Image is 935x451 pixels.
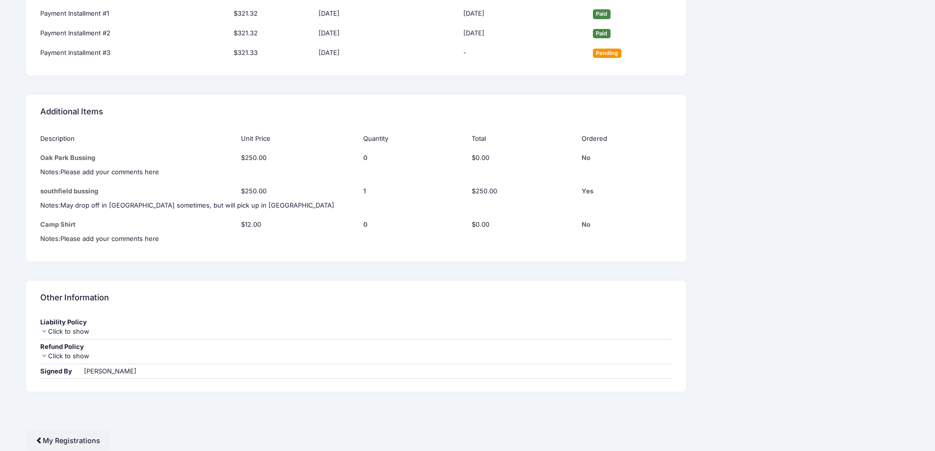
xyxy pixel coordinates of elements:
td: Oak Park Bussing [40,148,237,167]
a: My Registrations [26,430,110,451]
div: Click to show [40,351,672,361]
div: 0 [363,153,462,163]
div: 1 [363,186,462,196]
td: $321.32 [229,24,313,43]
td: $250.00 [237,148,359,167]
td: [DATE] [459,24,588,43]
h4: Other Information [40,284,109,312]
div: Liability Policy [40,318,672,327]
td: $0.00 [467,148,577,167]
td: [DATE] [314,4,459,24]
th: Quantity [358,129,467,148]
div: Yes [582,186,672,196]
td: $12.00 [237,215,359,234]
div: 0 [363,220,462,230]
div: No [582,153,672,163]
div: Signed By [40,367,82,376]
div: Click to show [40,327,672,337]
td: Notes: [40,167,672,182]
td: $250.00 [237,182,359,201]
div: Click Pencil to edit... [60,201,334,211]
td: Payment Installment #3 [40,43,229,63]
th: Ordered [577,129,671,148]
span: Pending [593,49,621,58]
th: Description [40,129,237,148]
td: Notes: [40,234,672,248]
td: Payment Installment #2 [40,24,229,43]
td: $321.32 [229,4,313,24]
td: $0.00 [467,215,577,234]
th: Unit Price [237,129,359,148]
td: Payment Installment #1 [40,4,229,24]
span: Paid [593,9,611,19]
td: [DATE] [314,24,459,43]
td: Camp Shirt [40,215,237,234]
span: Paid [593,29,611,38]
th: Total [467,129,577,148]
div: [PERSON_NAME] [84,367,136,376]
div: Click Pencil to edit... [60,234,159,244]
div: Click Pencil to edit... [60,167,159,177]
td: $321.33 [229,43,313,63]
td: [DATE] [314,43,459,63]
td: - [459,43,588,63]
td: southfield bussing [40,182,237,201]
h4: Additional Items [40,98,103,126]
div: Refund Policy [40,342,672,352]
div: No [582,220,672,230]
td: $250.00 [467,182,577,201]
td: Notes: [40,201,672,215]
td: [DATE] [459,4,588,24]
